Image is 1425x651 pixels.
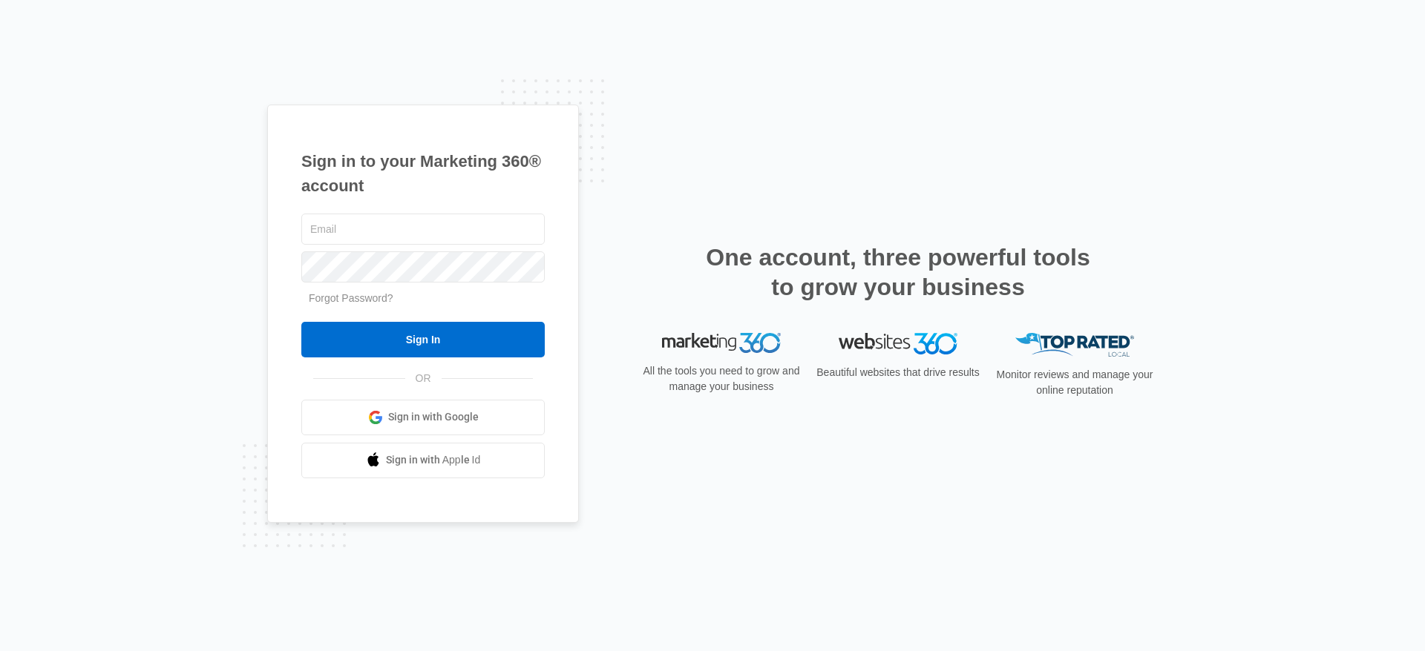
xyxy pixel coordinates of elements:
[839,333,957,354] img: Websites 360
[301,214,545,245] input: Email
[992,367,1158,398] p: Monitor reviews and manage your online reputation
[301,322,545,357] input: Sign In
[301,149,545,198] h1: Sign in to your Marketing 360® account
[309,292,393,304] a: Forgot Password?
[301,400,545,435] a: Sign in with Google
[301,443,545,478] a: Sign in with Apple Id
[386,452,481,468] span: Sign in with Apple Id
[662,333,781,354] img: Marketing 360
[405,371,442,386] span: OR
[701,242,1095,302] h2: One account, three powerful tools to grow your business
[388,409,479,425] span: Sign in with Google
[638,363,805,394] p: All the tools you need to grow and manage your business
[1015,333,1134,357] img: Top Rated Local
[815,365,981,380] p: Beautiful websites that drive results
